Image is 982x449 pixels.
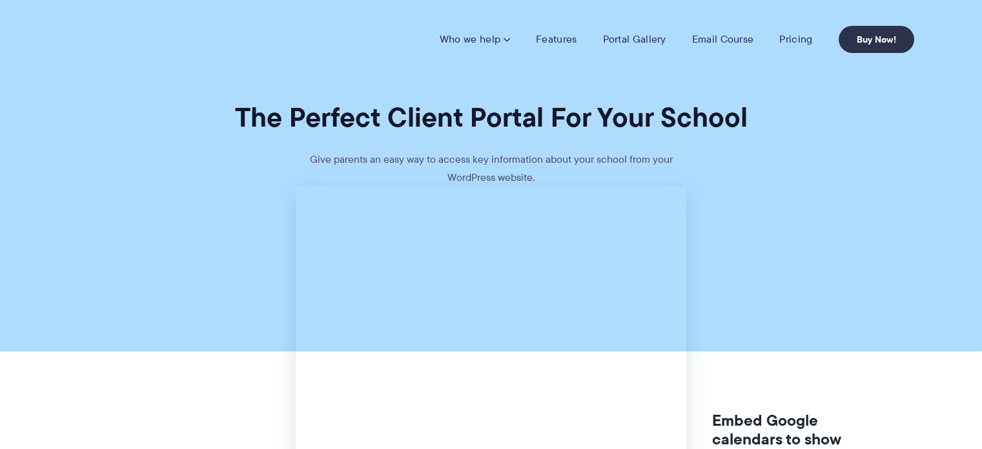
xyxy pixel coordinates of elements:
[440,33,510,46] a: Who we help
[536,33,577,46] a: Features
[839,26,914,53] a: Buy Now!
[779,33,812,46] a: Pricing
[298,151,685,187] p: Give parents an easy way to access key information about your school from your WordPress website.
[692,33,754,46] a: Email Course
[603,33,666,46] a: Portal Gallery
